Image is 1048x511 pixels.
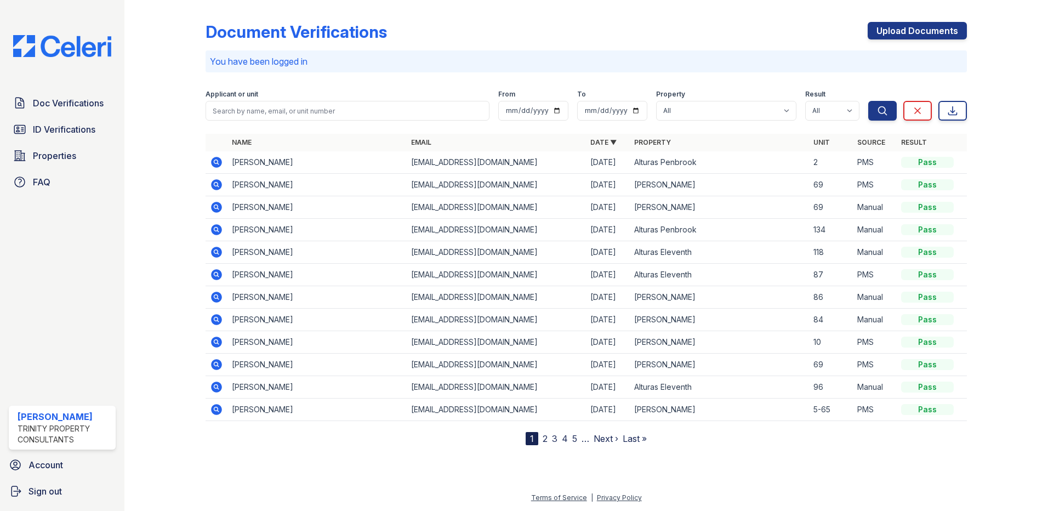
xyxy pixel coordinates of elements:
[630,309,809,331] td: [PERSON_NAME]
[586,354,630,376] td: [DATE]
[562,433,568,444] a: 4
[227,241,407,264] td: [PERSON_NAME]
[232,138,252,146] a: Name
[805,90,825,99] label: Result
[901,382,954,393] div: Pass
[407,309,586,331] td: [EMAIL_ADDRESS][DOMAIN_NAME]
[9,145,116,167] a: Properties
[630,174,809,196] td: [PERSON_NAME]
[227,264,407,286] td: [PERSON_NAME]
[407,196,586,219] td: [EMAIL_ADDRESS][DOMAIN_NAME]
[407,399,586,421] td: [EMAIL_ADDRESS][DOMAIN_NAME]
[4,35,120,57] img: CE_Logo_Blue-a8612792a0a2168367f1c8372b55b34899dd931a85d93a1a3d3e32e68fde9ad4.png
[630,286,809,309] td: [PERSON_NAME]
[853,309,897,331] td: Manual
[407,354,586,376] td: [EMAIL_ADDRESS][DOMAIN_NAME]
[407,219,586,241] td: [EMAIL_ADDRESS][DOMAIN_NAME]
[29,485,62,498] span: Sign out
[227,196,407,219] td: [PERSON_NAME]
[586,286,630,309] td: [DATE]
[227,286,407,309] td: [PERSON_NAME]
[206,22,387,42] div: Document Verifications
[853,264,897,286] td: PMS
[407,376,586,399] td: [EMAIL_ADDRESS][DOMAIN_NAME]
[634,138,671,146] a: Property
[586,309,630,331] td: [DATE]
[853,331,897,354] td: PMS
[206,90,258,99] label: Applicant or unit
[809,219,853,241] td: 134
[809,264,853,286] td: 87
[901,314,954,325] div: Pass
[809,376,853,399] td: 96
[813,138,830,146] a: Unit
[809,196,853,219] td: 69
[227,399,407,421] td: [PERSON_NAME]
[901,179,954,190] div: Pass
[853,196,897,219] td: Manual
[809,354,853,376] td: 69
[498,90,515,99] label: From
[901,404,954,415] div: Pass
[590,138,617,146] a: Date ▼
[227,376,407,399] td: [PERSON_NAME]
[809,151,853,174] td: 2
[901,337,954,348] div: Pass
[586,219,630,241] td: [DATE]
[901,224,954,235] div: Pass
[809,174,853,196] td: 69
[853,354,897,376] td: PMS
[18,410,111,423] div: [PERSON_NAME]
[33,149,76,162] span: Properties
[901,157,954,168] div: Pass
[9,171,116,193] a: FAQ
[594,433,618,444] a: Next ›
[29,458,63,472] span: Account
[586,399,630,421] td: [DATE]
[809,309,853,331] td: 84
[901,292,954,303] div: Pass
[572,433,577,444] a: 5
[586,264,630,286] td: [DATE]
[9,118,116,140] a: ID Verifications
[853,399,897,421] td: PMS
[227,219,407,241] td: [PERSON_NAME]
[407,264,586,286] td: [EMAIL_ADDRESS][DOMAIN_NAME]
[630,331,809,354] td: [PERSON_NAME]
[623,433,647,444] a: Last »
[227,354,407,376] td: [PERSON_NAME]
[630,241,809,264] td: Alturas Eleventh
[630,151,809,174] td: Alturas Penbrook
[809,286,853,309] td: 86
[901,202,954,213] div: Pass
[407,241,586,264] td: [EMAIL_ADDRESS][DOMAIN_NAME]
[630,376,809,399] td: Alturas Eleventh
[526,432,538,445] div: 1
[4,480,120,502] a: Sign out
[809,241,853,264] td: 118
[227,174,407,196] td: [PERSON_NAME]
[586,196,630,219] td: [DATE]
[809,331,853,354] td: 10
[591,493,593,502] div: |
[586,331,630,354] td: [DATE]
[543,433,548,444] a: 2
[853,376,897,399] td: Manual
[630,264,809,286] td: Alturas Eleventh
[630,399,809,421] td: [PERSON_NAME]
[597,493,642,502] a: Privacy Policy
[656,90,685,99] label: Property
[407,286,586,309] td: [EMAIL_ADDRESS][DOMAIN_NAME]
[577,90,586,99] label: To
[853,219,897,241] td: Manual
[809,399,853,421] td: 5-65
[586,376,630,399] td: [DATE]
[853,286,897,309] td: Manual
[227,151,407,174] td: [PERSON_NAME]
[18,423,111,445] div: Trinity Property Consultants
[227,309,407,331] td: [PERSON_NAME]
[901,269,954,280] div: Pass
[857,138,885,146] a: Source
[901,247,954,258] div: Pass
